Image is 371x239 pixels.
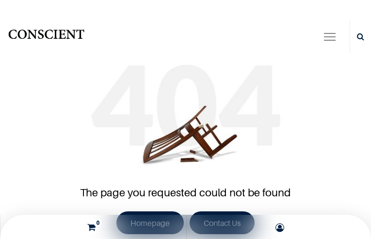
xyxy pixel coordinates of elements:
[116,211,184,234] a: Homepage
[190,211,255,234] a: Contact Us
[7,53,364,174] img: 404
[94,219,102,227] sup: 0
[7,27,85,47] a: Logo of Conscient
[7,27,85,47] img: Conscient
[3,215,184,239] a: 0
[7,185,364,201] p: The page you requested could not be found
